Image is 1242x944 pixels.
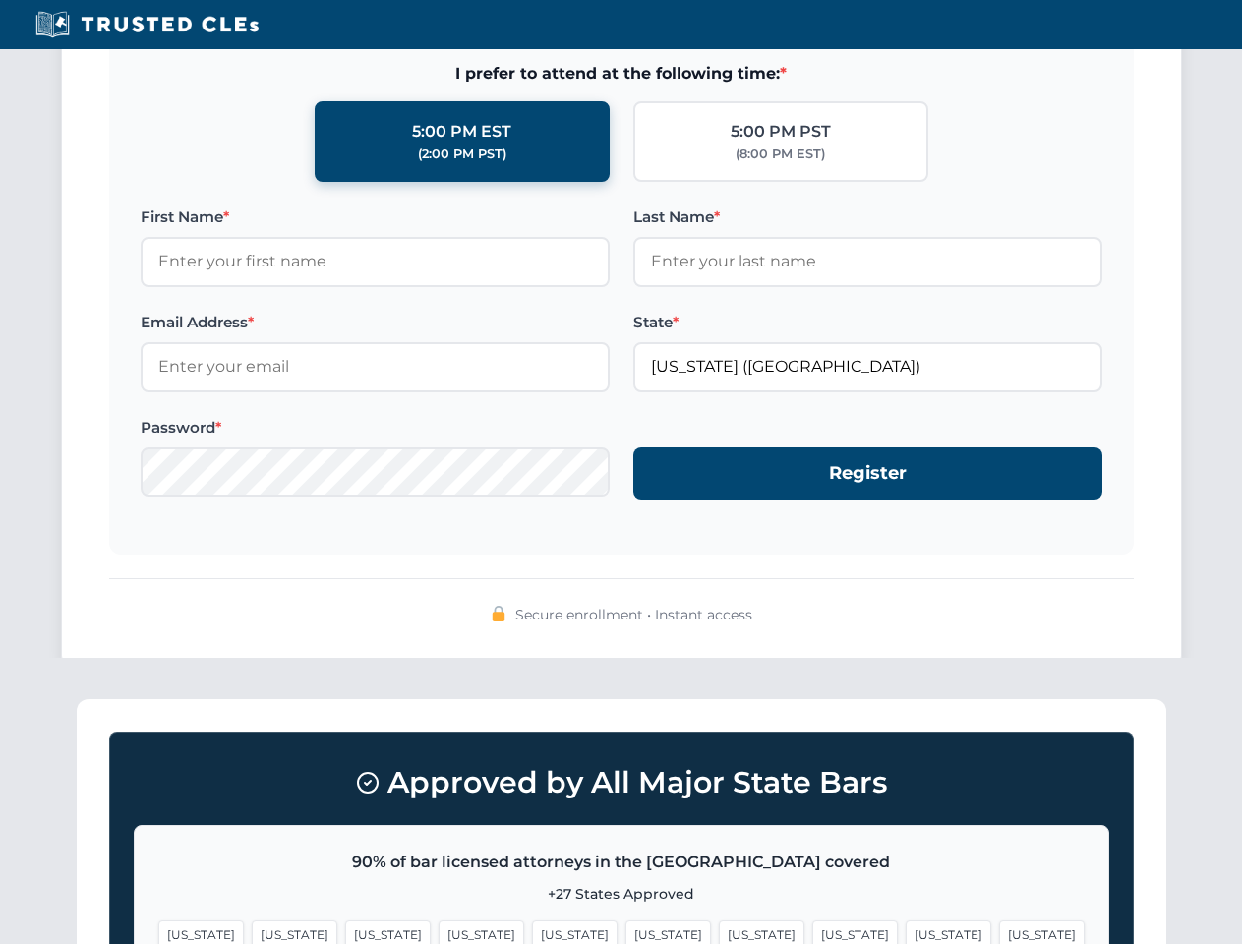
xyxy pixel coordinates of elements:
[158,850,1085,875] p: 90% of bar licensed attorneys in the [GEOGRAPHIC_DATA] covered
[141,61,1102,87] span: I prefer to attend at the following time:
[30,10,265,39] img: Trusted CLEs
[412,119,511,145] div: 5:00 PM EST
[418,145,506,164] div: (2:00 PM PST)
[141,206,610,229] label: First Name
[633,237,1102,286] input: Enter your last name
[491,606,506,621] img: 🔒
[134,756,1109,809] h3: Approved by All Major State Bars
[158,883,1085,905] p: +27 States Approved
[633,206,1102,229] label: Last Name
[141,237,610,286] input: Enter your first name
[141,342,610,391] input: Enter your email
[141,416,610,440] label: Password
[731,119,831,145] div: 5:00 PM PST
[633,447,1102,500] button: Register
[141,311,610,334] label: Email Address
[633,342,1102,391] input: Florida (FL)
[515,604,752,625] span: Secure enrollment • Instant access
[736,145,825,164] div: (8:00 PM EST)
[633,311,1102,334] label: State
